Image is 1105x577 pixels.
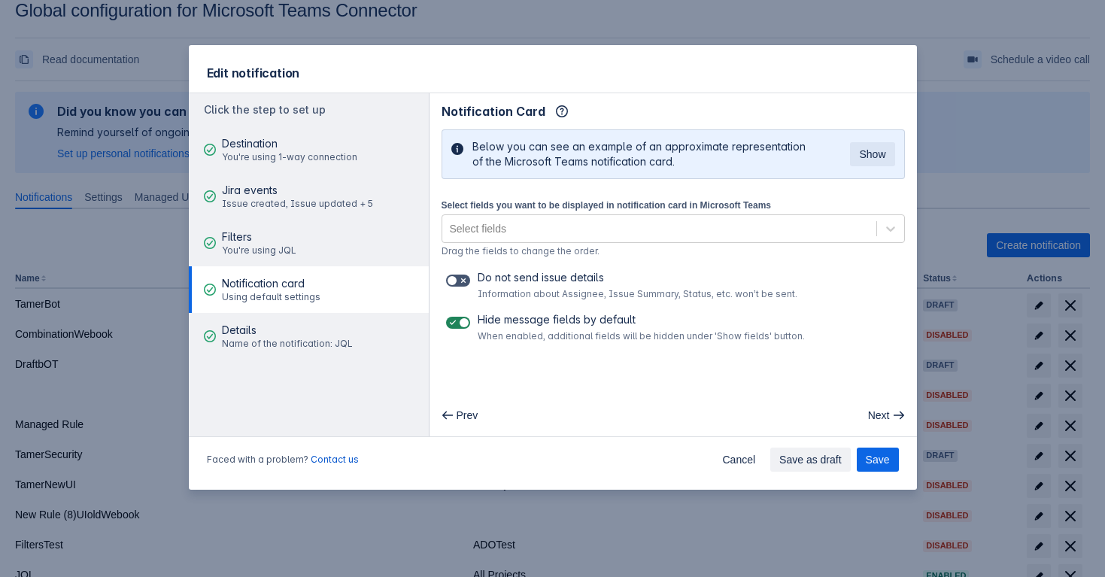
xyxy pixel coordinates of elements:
button: Cancel [713,448,764,472]
button: Prev [436,403,487,427]
button: Next [859,403,911,427]
button: Save as draft [770,448,851,472]
span: good [204,237,216,249]
span: good [204,144,216,156]
span: Save as draft [779,448,842,472]
span: good [204,284,216,296]
label: Select fields you want to be displayed in notification card in Microsoft Teams [442,199,772,211]
span: Drag the fields to change the order. [442,245,600,257]
span: Issue created, Issue updated + 5 [222,198,373,210]
span: Name of the notification: JQL [222,338,353,350]
span: Below you can see an example of an approximate representation [472,139,806,154]
span: Save [866,448,890,472]
span: Notification card [222,276,320,291]
span: Hide message fields by default [478,313,636,326]
span: of the Microsoft Teams notification card. [472,154,806,169]
span: You're using 1-way connection [222,151,357,163]
span: Show [859,142,885,166]
span: Using default settings [222,291,320,303]
span: Cancel [722,448,755,472]
span: Destination [222,136,357,151]
span: When enabled, additional fields will be hidden under 'Show fields' button. [478,330,805,342]
button: Save [857,448,899,472]
span: Filters [222,229,296,244]
a: Contact us [311,454,359,465]
div: Select fields [450,221,506,236]
span: Notification Card [442,102,545,120]
span: Next [868,403,890,427]
button: Show [850,142,894,166]
span: Edit notification [207,65,300,80]
span: Details [222,323,353,338]
span: Prev [457,403,478,427]
span: good [204,330,216,342]
span: Faced with a problem? [207,454,359,466]
span: Click the step to set up [204,103,326,116]
span: Information about Assignee, Issue Summary, Status, etc. won’t be sent. [478,288,797,300]
span: You're using JQL [222,244,296,257]
span: Jira events [222,183,373,198]
span: good [204,190,216,202]
span: Do not send issue details [478,271,604,284]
